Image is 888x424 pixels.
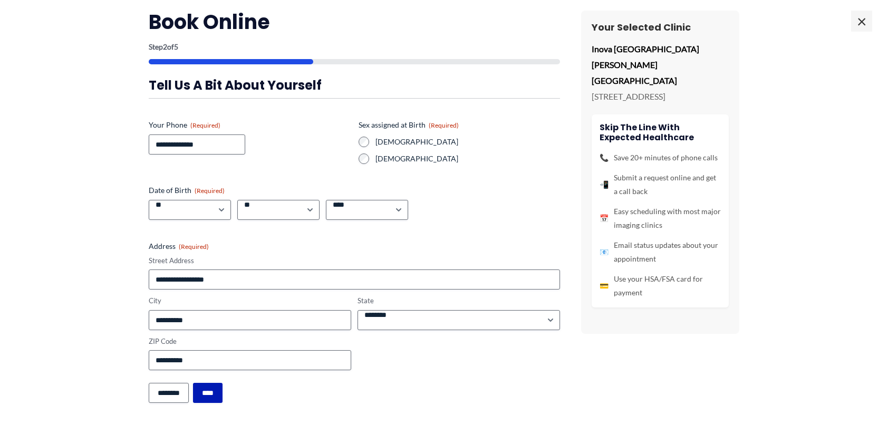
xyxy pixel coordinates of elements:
[149,43,560,51] p: Step of
[600,245,609,259] span: 📧
[149,241,209,252] legend: Address
[600,178,609,191] span: 📲
[149,9,560,35] h2: Book Online
[600,151,609,165] span: 📞
[592,89,729,104] p: [STREET_ADDRESS]
[592,21,729,33] h3: Your Selected Clinic
[149,120,350,130] label: Your Phone
[359,120,459,130] legend: Sex assigned at Birth
[851,11,872,32] span: ×
[149,336,351,346] label: ZIP Code
[174,42,178,51] span: 5
[190,121,220,129] span: (Required)
[195,187,225,195] span: (Required)
[149,256,560,266] label: Street Address
[600,279,609,293] span: 💳
[600,238,721,266] li: Email status updates about your appointment
[149,185,225,196] legend: Date of Birth
[592,41,729,88] p: Inova [GEOGRAPHIC_DATA][PERSON_NAME] [GEOGRAPHIC_DATA]
[149,296,351,306] label: City
[600,122,721,142] h4: Skip the line with Expected Healthcare
[600,272,721,300] li: Use your HSA/FSA card for payment
[375,153,560,164] label: [DEMOGRAPHIC_DATA]
[600,205,721,232] li: Easy scheduling with most major imaging clinics
[600,151,721,165] li: Save 20+ minutes of phone calls
[600,171,721,198] li: Submit a request online and get a call back
[179,243,209,250] span: (Required)
[600,211,609,225] span: 📅
[429,121,459,129] span: (Required)
[163,42,167,51] span: 2
[375,137,560,147] label: [DEMOGRAPHIC_DATA]
[358,296,560,306] label: State
[149,77,560,93] h3: Tell us a bit about yourself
